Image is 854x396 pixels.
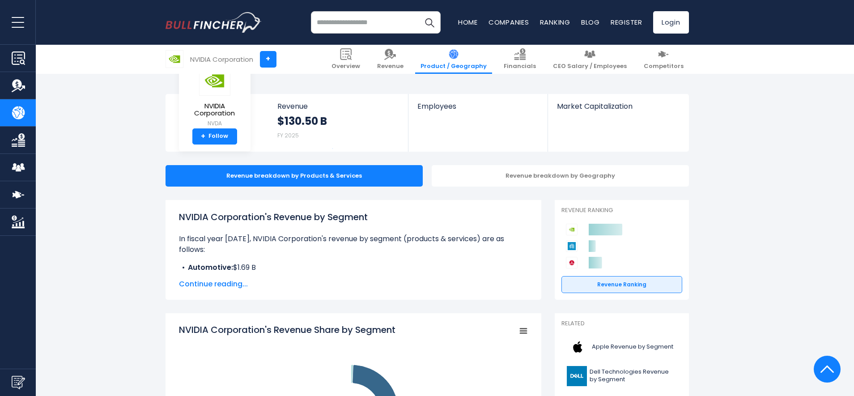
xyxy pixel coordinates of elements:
[653,11,689,34] a: Login
[504,63,536,70] span: Financials
[277,132,299,139] small: FY 2025
[415,45,492,74] a: Product / Geography
[566,240,578,252] img: Applied Materials competitors logo
[590,368,677,383] span: Dell Technologies Revenue by Segment
[377,63,404,70] span: Revenue
[186,119,243,128] small: NVDA
[179,234,528,255] p: In fiscal year [DATE], NVIDIA Corporation's revenue by segment (products & services) are as follows:
[489,17,529,27] a: Companies
[561,320,682,328] p: Related
[566,224,578,235] img: NVIDIA Corporation competitors logo
[421,63,487,70] span: Product / Geography
[372,45,409,74] a: Revenue
[179,324,395,336] tspan: NVIDIA Corporation's Revenue Share by Segment
[331,63,360,70] span: Overview
[561,276,682,293] a: Revenue Ranking
[166,165,423,187] div: Revenue breakdown by Products & Services
[592,343,673,351] span: Apple Revenue by Segment
[179,210,528,224] h1: NVIDIA Corporation's Revenue by Segment
[277,102,399,111] span: Revenue
[561,207,682,214] p: Revenue Ranking
[166,12,262,33] img: bullfincher logo
[540,17,570,27] a: Ranking
[190,54,253,64] div: NVIDIA Corporation
[611,17,642,27] a: Register
[566,257,578,268] img: Broadcom competitors logo
[432,165,689,187] div: Revenue breakdown by Geography
[567,337,589,357] img: AAPL logo
[418,11,441,34] button: Search
[561,335,682,359] a: Apple Revenue by Segment
[548,94,688,126] a: Market Capitalization
[201,132,205,141] strong: +
[638,45,689,74] a: Competitors
[188,262,233,273] b: Automotive:
[458,17,478,27] a: Home
[581,17,600,27] a: Blog
[567,366,587,386] img: DELL logo
[186,102,243,117] span: NVIDIA Corporation
[548,45,632,74] a: CEO Salary / Employees
[186,65,244,128] a: NVIDIA Corporation NVDA
[417,102,539,111] span: Employees
[326,45,365,74] a: Overview
[498,45,541,74] a: Financials
[179,262,528,273] li: $1.69 B
[553,63,627,70] span: CEO Salary / Employees
[166,51,183,68] img: NVDA logo
[166,12,262,33] a: Go to homepage
[277,114,327,128] strong: $130.50 B
[408,94,548,126] a: Employees
[561,364,682,388] a: Dell Technologies Revenue by Segment
[192,128,237,145] a: +Follow
[260,51,276,68] a: +
[199,66,230,96] img: NVDA logo
[268,94,408,152] a: Revenue $130.50 B FY 2025
[644,63,684,70] span: Competitors
[179,279,528,290] span: Continue reading...
[557,102,679,111] span: Market Capitalization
